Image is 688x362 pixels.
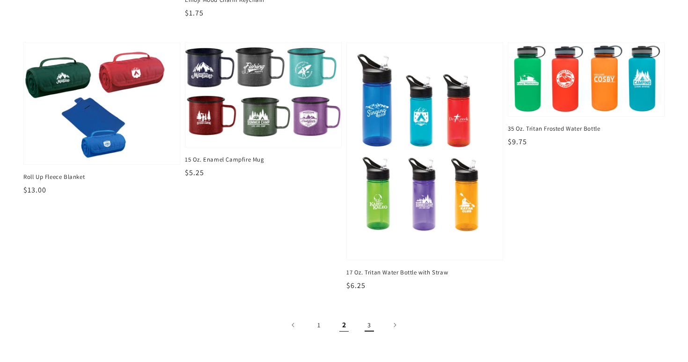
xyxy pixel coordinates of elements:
[359,315,380,335] a: Page 3
[23,185,46,195] span: $13.00
[185,43,341,147] img: 15 Oz. Enamel Campfire Mug
[185,168,204,177] span: $5.25
[334,315,354,335] span: Page 2
[508,43,664,116] img: 35 Oz. Tritan Frosted Water Bottle
[23,42,180,196] a: Roll Up Fleece Blanket Roll Up Fleece Blanket $13.00
[384,315,405,335] a: Next page
[508,42,665,148] a: 35 Oz. Tritan Frosted Water Bottle 35 Oz. Tritan Frosted Water Bottle $9.75
[23,315,665,335] nav: Pagination
[346,268,503,277] span: 17 Oz. Tritan Water Bottle with Straw
[185,42,342,178] a: 15 Oz. Enamel Campfire Mug 15 Oz. Enamel Campfire Mug $5.25
[347,43,503,260] img: 17 Oz. Tritan Water Bottle with Straw
[283,315,304,335] a: Previous page
[23,173,180,181] span: Roll Up Fleece Blanket
[508,137,527,147] span: $9.75
[185,8,204,18] span: $1.75
[24,43,180,164] img: Roll Up Fleece Blanket
[346,281,366,290] span: $6.25
[346,42,503,291] a: 17 Oz. Tritan Water Bottle with Straw 17 Oz. Tritan Water Bottle with Straw $6.25
[185,155,342,164] span: 15 Oz. Enamel Campfire Mug
[508,125,665,133] span: 35 Oz. Tritan Frosted Water Bottle
[308,315,329,335] a: Page 1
